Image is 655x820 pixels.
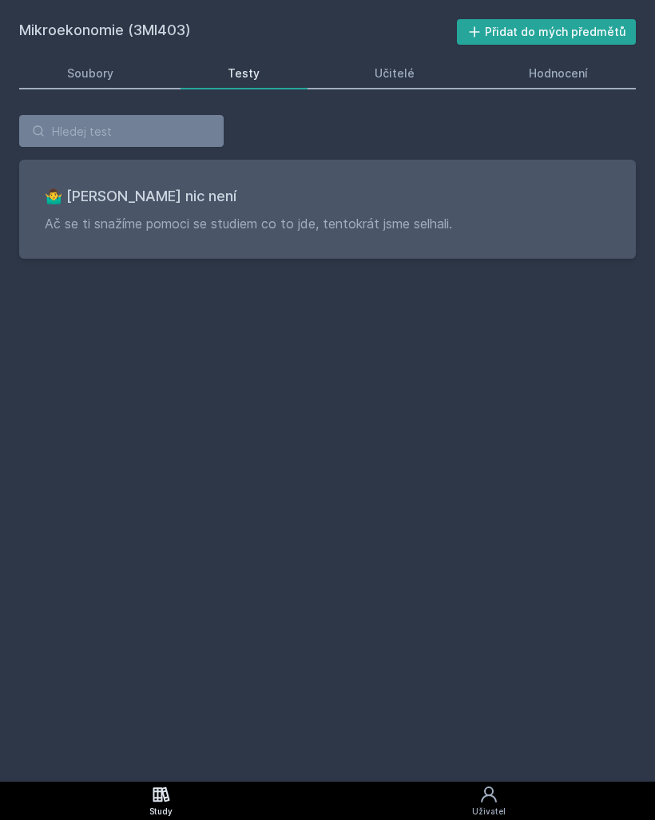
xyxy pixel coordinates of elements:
[529,65,588,81] div: Hodnocení
[375,65,415,81] div: Učitelé
[19,57,161,89] a: Soubory
[327,57,462,89] a: Učitelé
[149,806,173,818] div: Study
[45,185,610,208] h3: 🤷‍♂️ [PERSON_NAME] nic není
[19,115,224,147] input: Hledej test
[181,57,308,89] a: Testy
[19,19,457,45] h2: Mikroekonomie (3MI403)
[228,65,260,81] div: Testy
[45,214,610,233] p: Ač se ti snažíme pomoci se studiem co to jde, tentokrát jsme selhali.
[67,65,113,81] div: Soubory
[457,19,637,45] button: Přidat do mých předmětů
[472,806,506,818] div: Uživatel
[482,57,637,89] a: Hodnocení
